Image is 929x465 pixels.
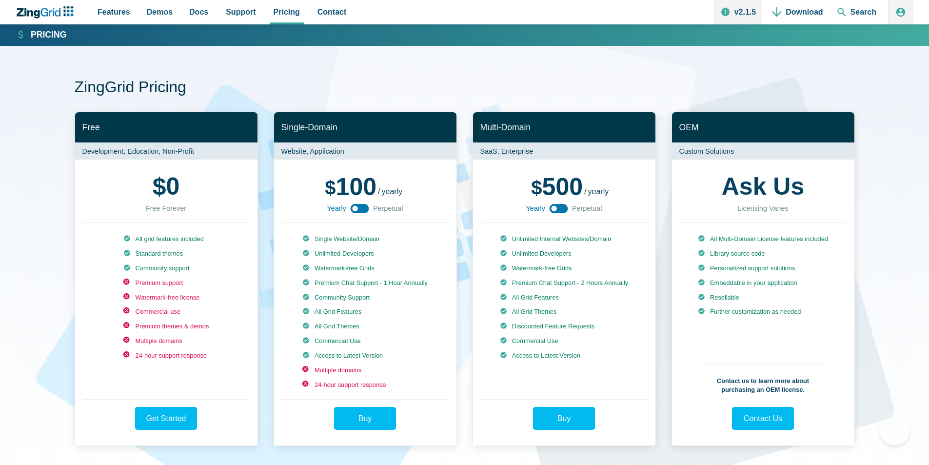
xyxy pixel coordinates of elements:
[75,77,855,99] h1: ZingGrid Pricing
[302,351,428,360] li: Access to Latest Version
[75,142,257,160] p: Development, Education, Non-Profit
[722,174,805,199] strong: Ask Us
[274,142,456,160] p: Website, Application
[302,337,428,345] li: Commercial Use
[123,249,209,258] li: Standard themes
[732,407,794,430] a: Contact Us
[123,293,209,302] li: Watermark-free license
[382,187,403,196] span: yearly
[147,5,173,19] span: Demos
[672,142,854,160] p: Custom Solutions
[123,337,209,345] li: Multiple domains
[526,202,545,214] span: Yearly
[123,279,209,287] li: Premium support
[880,416,909,445] iframe: Help Scout Beacon - Open
[698,293,828,302] li: Resellable
[17,29,66,41] a: Pricing
[302,264,428,273] li: Watermark-free Grids
[317,5,347,19] span: Contact
[334,407,396,430] a: Buy
[123,351,209,360] li: 24-hour support response
[123,235,209,243] li: All grid features included
[153,174,166,199] span: $
[500,293,628,302] li: All Grid Features
[153,174,180,199] strong: 0
[698,279,828,287] li: Embeddable in your application
[98,5,130,19] span: Features
[698,235,828,243] li: All Multi-Domain License features included
[302,366,428,375] li: Multiple domains
[31,31,66,40] strong: Pricing
[702,364,824,394] p: Contact us to learn more about purchasing an OEM license.
[500,351,628,360] li: Access to Latest Version
[500,307,628,316] li: All Grid Themes
[123,264,209,273] li: Community support
[123,307,209,316] li: Commercial use
[473,142,655,160] p: SaaS, Enterprise
[146,202,186,214] div: Free Forever
[533,407,595,430] a: Buy
[500,322,628,331] li: Discounted Feature Requests
[327,202,346,214] span: Yearly
[531,173,583,201] span: 500
[373,202,403,214] span: Perpetual
[698,264,828,273] li: Personalized support solutions
[500,235,628,243] li: Unlimited Internal Websites/Domain
[302,249,428,258] li: Unlimited Developers
[302,279,428,287] li: Premium Chat Support - 1 Hour Annually
[302,381,428,389] li: 24-hour support response
[226,5,256,19] span: Support
[123,322,209,331] li: Premium themes & demos
[274,5,300,19] span: Pricing
[588,187,609,196] span: yearly
[572,202,602,214] span: Perpetual
[500,279,628,287] li: Premium Chat Support - 2 Hours Annually
[500,249,628,258] li: Unlimited Developers
[302,307,428,316] li: All Grid Features
[698,249,828,258] li: Library source code
[698,307,828,316] li: Further customization as needed
[500,337,628,345] li: Commercial Use
[584,188,586,196] span: /
[274,112,456,143] h2: Single-Domain
[16,6,79,19] a: ZingChart Logo. Click to return to the homepage
[302,235,428,243] li: Single Website/Domain
[75,112,257,143] h2: Free
[378,188,380,196] span: /
[500,264,628,273] li: Watermark-free Grids
[473,112,655,143] h2: Multi-Domain
[737,202,789,214] div: Licensing Varies
[302,322,428,331] li: All Grid Themes
[135,407,197,430] a: Get Started
[672,112,854,143] h2: OEM
[189,5,208,19] span: Docs
[302,293,428,302] li: Community Support
[325,173,376,201] span: 100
